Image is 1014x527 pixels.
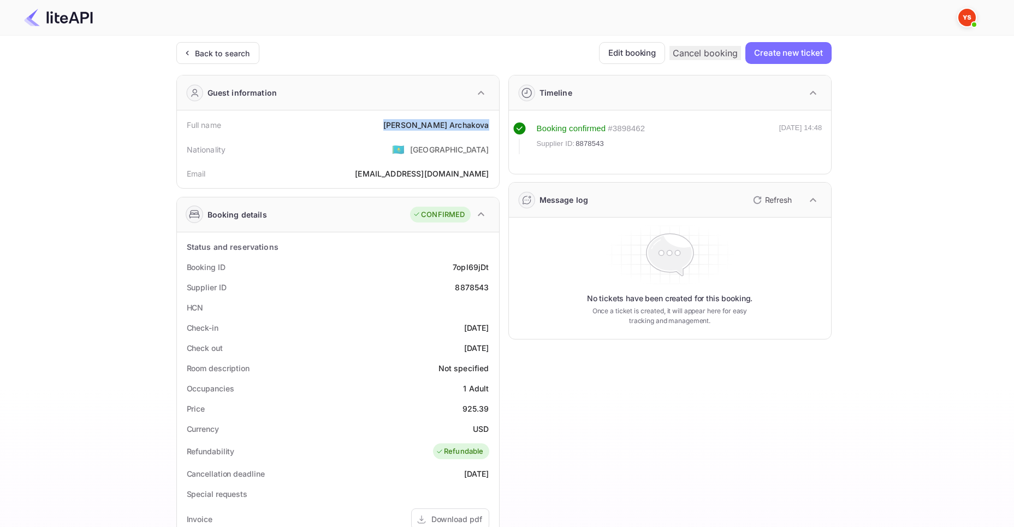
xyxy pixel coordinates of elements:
div: Message log [539,194,589,206]
div: Supplier ID [187,282,227,293]
div: [DATE] [464,468,489,479]
div: Guest information [207,87,277,98]
button: Refresh [746,191,796,209]
div: 8878543 [455,282,489,293]
div: Refundability [187,446,235,457]
div: Booking ID [187,261,226,273]
div: Not specified [438,362,489,374]
div: 925.39 [462,403,489,414]
img: LiteAPI Logo [24,9,93,26]
button: Create new ticket [745,42,831,64]
div: HCN [187,302,204,313]
div: Currency [187,423,219,435]
div: [PERSON_NAME] Archakova [383,119,489,131]
p: No tickets have been created for this booking. [587,293,753,304]
div: [EMAIL_ADDRESS][DOMAIN_NAME] [355,168,489,179]
div: Email [187,168,206,179]
div: Nationality [187,144,226,155]
div: Refundable [436,446,484,457]
div: [DATE] 14:48 [779,122,822,154]
div: Check-in [187,322,218,333]
div: Booking confirmed [537,122,606,135]
span: United States [392,139,405,159]
div: Full name [187,119,221,131]
div: Price [187,403,205,414]
div: Timeline [539,87,572,98]
div: Cancellation deadline [187,468,265,479]
div: Invoice [187,513,212,525]
div: Occupancies [187,383,234,394]
button: Edit booking [599,42,665,64]
img: Yandex Support [958,9,976,26]
div: Back to search [195,48,250,59]
div: CONFIRMED [413,209,465,220]
div: [DATE] [464,322,489,333]
p: Refresh [765,194,792,206]
div: [DATE] [464,342,489,354]
button: Cancel booking [669,46,741,60]
div: Download pdf [431,513,482,525]
div: 1 Adult [463,383,489,394]
p: Once a ticket is created, it will appear here for easy tracking and management. [584,306,756,326]
div: Room description [187,362,250,374]
div: # 3898462 [608,122,645,135]
div: [GEOGRAPHIC_DATA] [410,144,489,155]
div: 7opl69jDt [453,261,489,273]
div: Special requests [187,488,247,500]
span: Supplier ID: [537,138,575,149]
div: Status and reservations [187,241,278,253]
div: Check out [187,342,223,354]
div: Booking details [207,209,267,220]
span: 8878543 [576,138,604,149]
div: USD [473,423,489,435]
